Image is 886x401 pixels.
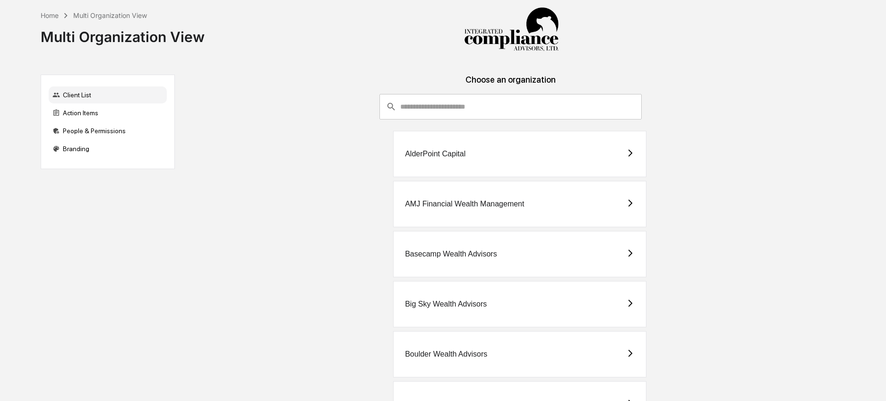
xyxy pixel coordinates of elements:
div: AMJ Financial Wealth Management [405,200,524,208]
div: Branding [49,140,167,157]
div: Home [41,11,59,19]
div: Boulder Wealth Advisors [405,350,487,358]
div: People & Permissions [49,122,167,139]
div: Basecamp Wealth Advisors [405,250,497,258]
div: Multi Organization View [73,11,147,19]
img: Integrated Compliance Advisors [464,8,559,52]
div: Choose an organization [182,75,838,94]
div: consultant-dashboard__filter-organizations-search-bar [379,94,642,119]
div: Big Sky Wealth Advisors [405,300,487,308]
div: Action Items [49,104,167,121]
div: AlderPoint Capital [405,150,465,158]
div: Client List [49,86,167,103]
div: Multi Organization View [41,21,205,45]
